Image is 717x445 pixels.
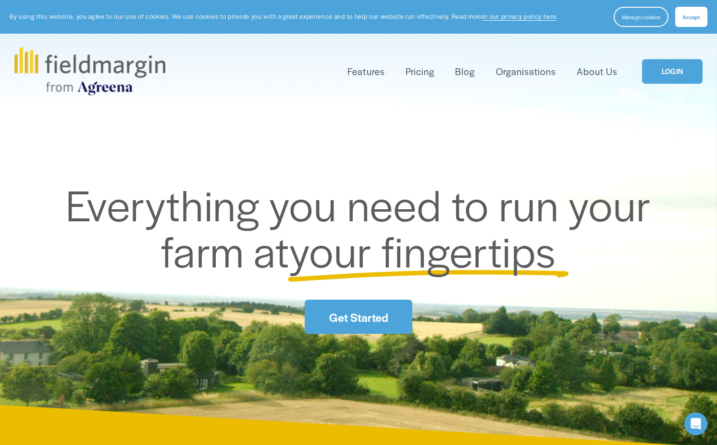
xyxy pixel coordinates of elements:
a: Pricing [406,64,434,79]
a: Get Started [305,300,412,334]
span: your fingertips [289,220,556,280]
button: Manage cookies [614,7,668,27]
a: About Us [577,64,618,79]
span: Accept [682,13,700,21]
img: fieldmargin.com [14,47,165,95]
a: Organisations [496,64,556,79]
button: Accept [675,7,707,27]
span: Manage cookies [622,13,660,21]
a: in our privacy policy here [482,12,556,21]
a: folder dropdown [347,64,384,79]
span: Features [347,64,384,78]
div: Open Intercom Messenger [684,412,707,435]
a: Blog [455,64,475,79]
span: Everything you need to run your farm at [66,174,661,280]
a: LOGIN [642,59,703,84]
p: By using this website, you agree to our use of cookies. We use cookies to provide you with a grea... [10,12,558,21]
